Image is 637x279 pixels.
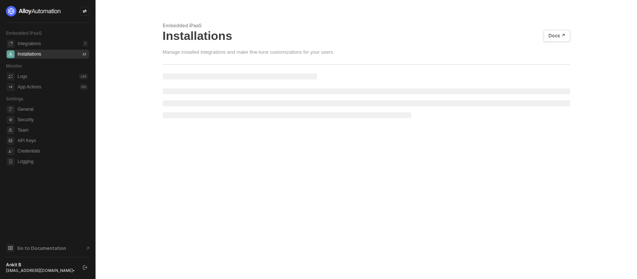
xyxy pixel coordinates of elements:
[7,137,15,145] span: api-key
[18,157,88,166] span: Logging
[18,84,41,90] div: App Actions
[163,49,334,55] div: Manage installed integrations and make fine-tune customizations for your users.
[83,41,88,47] div: 7
[6,6,61,16] img: logo
[6,63,22,69] span: Monitor
[7,106,15,113] span: general
[84,245,91,252] span: document-arrow
[17,245,66,251] span: Go to Documentation
[163,29,570,43] div: Installations
[18,126,88,135] span: Team
[6,262,76,268] div: Ankit B
[7,126,15,134] span: team
[18,41,41,47] div: Integrations
[6,30,42,36] span: Embedded iPaaS
[7,244,14,252] span: documentation
[163,22,570,29] div: Embedded iPaaS
[7,158,15,166] span: logging
[18,147,88,156] span: Credentials
[7,116,15,124] span: security
[18,136,88,145] span: API Keys
[6,6,89,16] a: logo
[80,84,88,90] div: 0 %
[544,30,570,42] button: Docs ↗
[7,147,15,155] span: credentials
[6,96,23,101] span: Settings
[6,244,90,253] a: Knowledge Base
[82,9,87,13] span: icon-swap
[7,40,15,48] span: integrations
[7,83,15,91] span: icon-app-actions
[18,51,41,57] div: Installations
[549,33,565,39] div: Docs ↗
[81,51,88,57] div: 12
[18,73,27,80] div: Logs
[18,115,88,124] span: Security
[6,268,76,273] div: [EMAIL_ADDRESS][DOMAIN_NAME] •
[7,50,15,58] span: installations
[7,73,15,81] span: icon-logs
[83,265,87,270] span: logout
[79,73,88,79] div: 145
[18,105,88,114] span: General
